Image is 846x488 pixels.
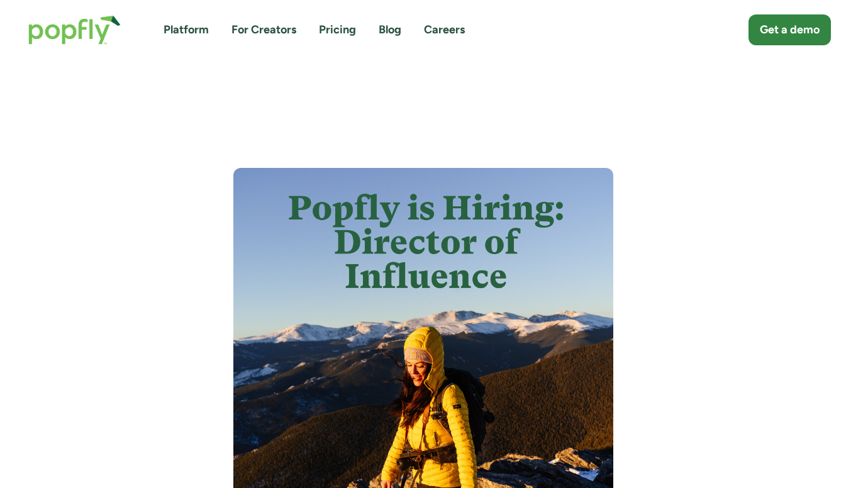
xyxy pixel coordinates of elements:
[319,22,356,38] a: Pricing
[16,3,133,57] a: home
[164,22,209,38] a: Platform
[231,22,296,38] a: For Creators
[760,22,820,38] div: Get a demo
[749,14,831,45] a: Get a demo
[424,22,465,38] a: Careers
[379,22,401,38] a: Blog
